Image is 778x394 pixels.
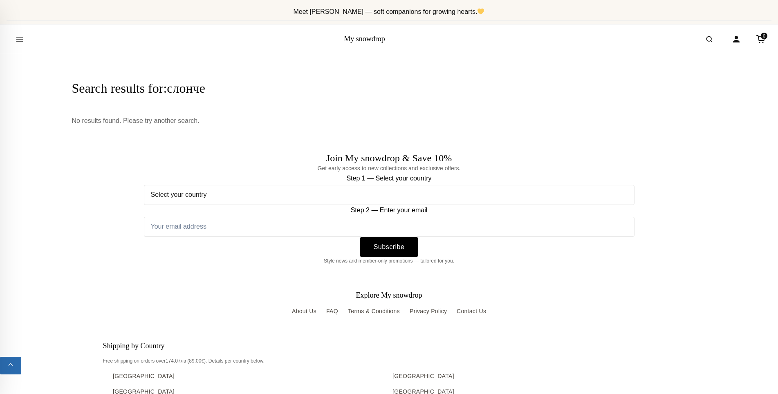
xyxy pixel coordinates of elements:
span: € [201,358,204,364]
button: Open search [698,28,721,51]
a: [GEOGRAPHIC_DATA] [113,372,386,381]
a: Account [727,30,745,48]
p: Free shipping on orders over . Details per country below. [103,357,675,365]
span: 89.00 [189,358,204,364]
button: Open menu [8,28,31,51]
label: Step 1 — Select your country [144,173,635,184]
h2: Join My snowdrop & Save 10% [144,152,635,164]
h3: Explore My snowdrop [103,291,675,300]
a: About Us [292,307,316,316]
a: [GEOGRAPHIC_DATA] [392,372,666,381]
button: Subscribe [360,237,418,257]
span: слонче [167,81,205,96]
p: Get early access to new collections and exclusive offers. [144,164,635,173]
p: Style news and member-only promotions — tailored for you. [144,257,635,265]
h3: Shipping by Country [103,342,675,351]
span: Meet [PERSON_NAME] — soft companions for growing hearts. [293,8,484,15]
a: Privacy Policy [410,307,447,316]
a: Terms & Conditions [348,307,400,316]
p: No results found. Please try another search. [72,116,706,126]
span: лв [181,358,186,364]
a: FAQ [326,307,338,316]
a: My snowdrop [344,35,385,43]
label: Step 2 — Enter your email [144,205,635,216]
span: ( ) [187,358,206,364]
a: Cart [752,30,770,48]
h1: Search results for: [72,80,706,96]
input: Your email address [144,217,635,236]
div: Announcement [7,3,771,21]
span: 0 [761,33,767,39]
img: 💛 [478,8,484,15]
a: Contact Us [457,307,486,316]
span: 174.07 [166,358,186,364]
